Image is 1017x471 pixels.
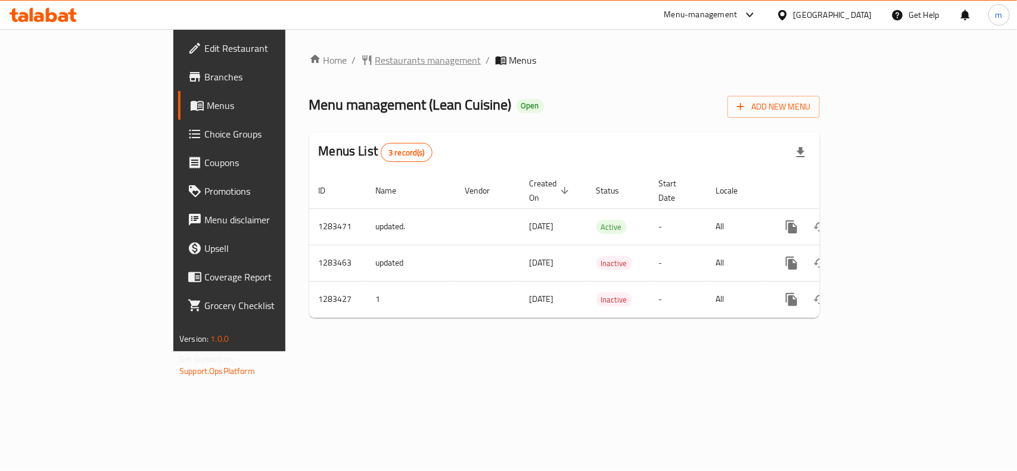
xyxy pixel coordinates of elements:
th: Actions [768,173,901,209]
span: 3 record(s) [381,147,432,158]
span: Open [517,101,544,111]
div: Export file [786,138,815,167]
a: Choice Groups [178,120,343,148]
a: Restaurants management [361,53,481,67]
td: All [707,245,768,281]
span: Start Date [659,176,692,205]
button: Change Status [806,249,835,277]
div: Menu-management [664,8,738,22]
div: Inactive [596,256,632,270]
span: Get support on: [179,351,234,367]
span: [DATE] [530,255,554,270]
button: Add New Menu [727,96,820,118]
span: Menus [207,98,334,113]
td: All [707,281,768,317]
div: [GEOGRAPHIC_DATA] [794,8,872,21]
a: Support.OpsPlatform [179,363,255,379]
a: Upsell [178,234,343,263]
span: Promotions [204,184,334,198]
a: Edit Restaurant [178,34,343,63]
span: Vendor [465,183,506,198]
button: more [777,285,806,314]
div: Inactive [596,292,632,307]
div: Total records count [381,143,433,162]
span: Active [596,220,627,234]
a: Grocery Checklist [178,291,343,320]
span: [DATE] [530,219,554,234]
span: 1.0.0 [210,331,229,347]
td: - [649,281,707,317]
span: [DATE] [530,291,554,307]
span: Grocery Checklist [204,298,334,313]
span: Add New Menu [737,99,810,114]
span: Edit Restaurant [204,41,334,55]
li: / [352,53,356,67]
li: / [486,53,490,67]
span: Created On [530,176,573,205]
button: more [777,249,806,277]
a: Promotions [178,177,343,205]
span: Menu management ( Lean Cuisine ) [309,91,512,118]
td: updated. [366,208,456,245]
td: updated [366,245,456,281]
a: Coupons [178,148,343,177]
span: Menu disclaimer [204,213,334,227]
div: Open [517,99,544,113]
button: Change Status [806,285,835,314]
span: Upsell [204,241,334,255]
span: Coupons [204,155,334,170]
span: Locale [716,183,754,198]
span: ID [319,183,341,198]
span: Coverage Report [204,270,334,284]
button: more [777,213,806,241]
span: Name [376,183,412,198]
td: 1 [366,281,456,317]
h2: Menus List [319,142,433,162]
td: All [707,208,768,245]
td: - [649,245,707,281]
a: Menus [178,91,343,120]
table: enhanced table [309,173,901,318]
span: Choice Groups [204,127,334,141]
span: Inactive [596,257,632,270]
span: Version: [179,331,209,347]
a: Coverage Report [178,263,343,291]
span: Branches [204,70,334,84]
td: - [649,208,707,245]
span: Inactive [596,293,632,307]
a: Menu disclaimer [178,205,343,234]
a: Branches [178,63,343,91]
span: m [996,8,1003,21]
span: Restaurants management [375,53,481,67]
span: Status [596,183,635,198]
nav: breadcrumb [309,53,820,67]
button: Change Status [806,213,835,241]
span: Menus [509,53,537,67]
